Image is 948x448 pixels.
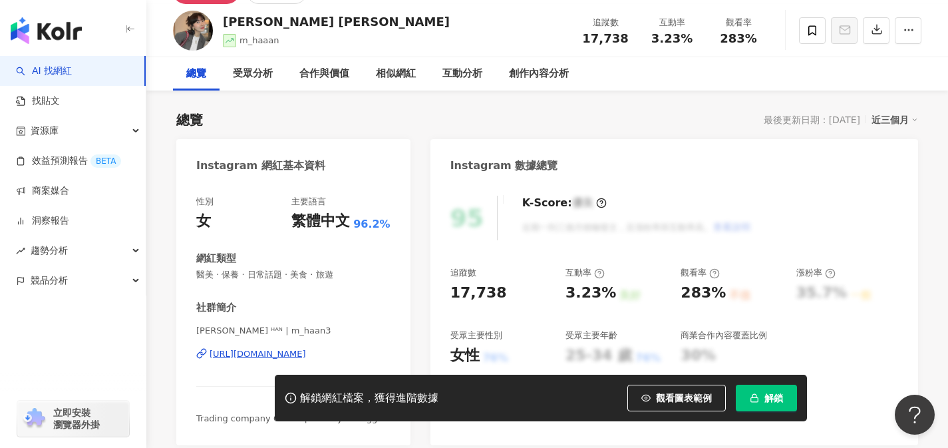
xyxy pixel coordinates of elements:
div: 追蹤數 [580,16,631,29]
div: 互動率 [565,267,605,279]
div: 創作內容分析 [509,66,569,82]
button: 觀看圖表範例 [627,385,726,411]
div: 社群簡介 [196,301,236,315]
div: 17,738 [450,283,507,304]
div: 觀看率 [681,267,720,279]
div: 互動分析 [442,66,482,82]
div: Instagram 網紅基本資料 [196,158,325,173]
span: m_haaan [239,35,279,45]
img: KOL Avatar [173,11,213,51]
div: [PERSON_NAME] [PERSON_NAME] [223,13,450,30]
div: 受眾主要性別 [450,330,502,341]
span: 趨勢分析 [31,236,68,266]
div: 3.23% [565,283,616,304]
a: searchAI 找網紅 [16,65,72,78]
div: 受眾分析 [233,66,273,82]
span: 283% [720,32,757,45]
div: Instagram 數據總覽 [450,158,558,173]
span: 競品分析 [31,266,68,296]
div: 網紅類型 [196,252,236,266]
img: chrome extension [21,408,47,429]
img: logo [11,17,82,44]
span: [PERSON_NAME] ᴴᴬᴺ | m_haan3 [196,325,391,337]
div: 女 [196,211,211,232]
div: 性別 [196,196,214,208]
a: [URL][DOMAIN_NAME] [196,348,391,360]
div: 受眾主要年齡 [565,330,617,341]
span: rise [16,246,25,256]
div: 漲粉率 [796,267,836,279]
a: chrome extension立即安裝 瀏覽器外掛 [17,401,129,437]
div: 近三個月 [871,111,918,128]
span: 資源庫 [31,116,59,146]
span: 96.2% [353,217,391,232]
div: 女性 [450,345,480,366]
div: 商業合作內容覆蓋比例 [681,330,767,341]
div: 總覽 [176,111,203,129]
div: 總覽 [186,66,206,82]
div: 相似網紅 [376,66,416,82]
div: 最後更新日期：[DATE] [764,114,860,125]
div: 解鎖網紅檔案，獲得進階數據 [300,391,438,405]
span: 觀看圖表範例 [656,393,712,403]
div: [URL][DOMAIN_NAME] [210,348,306,360]
div: 追蹤數 [450,267,476,279]
div: 繁體中文 [291,211,350,232]
div: 主要語言 [291,196,326,208]
span: 3.23% [651,32,693,45]
span: 解鎖 [764,393,783,403]
div: 互動率 [647,16,697,29]
a: 效益預測報告BETA [16,154,121,168]
button: 解鎖 [736,385,797,411]
span: 醫美 · 保養 · 日常話題 · 美食 · 旅遊 [196,269,391,281]
span: 17,738 [582,31,628,45]
div: 觀看率 [713,16,764,29]
span: 立即安裝 瀏覽器外掛 [53,407,100,431]
a: 找貼文 [16,95,60,108]
a: 洞察報告 [16,214,69,228]
div: 合作與價值 [299,66,349,82]
div: K-Score : [522,196,607,210]
div: 283% [681,283,726,304]
a: 商案媒合 [16,184,69,198]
